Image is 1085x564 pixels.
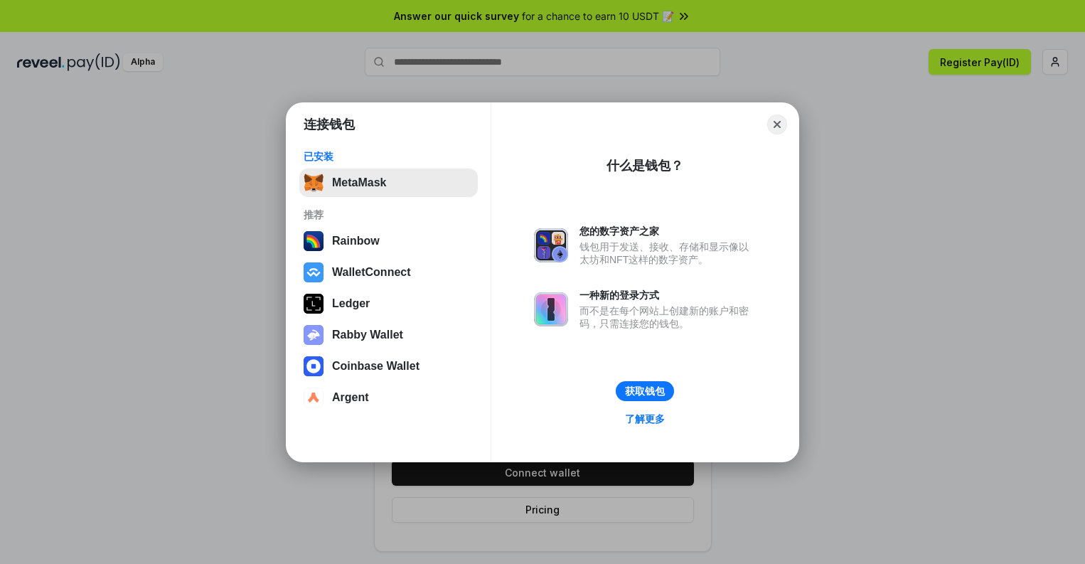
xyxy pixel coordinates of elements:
img: svg+xml,%3Csvg%20width%3D%2228%22%20height%3D%2228%22%20viewBox%3D%220%200%2028%2028%22%20fill%3D... [304,356,324,376]
button: Rabby Wallet [299,321,478,349]
div: 推荐 [304,208,474,221]
img: svg+xml,%3Csvg%20width%3D%2228%22%20height%3D%2228%22%20viewBox%3D%220%200%2028%2028%22%20fill%3D... [304,388,324,408]
div: 什么是钱包？ [606,157,683,174]
div: 获取钱包 [625,385,665,398]
button: 获取钱包 [616,381,674,401]
div: 而不是在每个网站上创建新的账户和密码，只需连接您的钱包。 [579,304,756,330]
div: Argent [332,391,369,404]
button: Close [767,115,787,134]
div: Ledger [332,297,370,310]
img: svg+xml,%3Csvg%20xmlns%3D%22http%3A%2F%2Fwww.w3.org%2F2000%2Fsvg%22%20fill%3D%22none%22%20viewBox... [534,228,568,262]
button: WalletConnect [299,258,478,287]
div: WalletConnect [332,266,411,279]
button: MetaMask [299,169,478,197]
div: Coinbase Wallet [332,360,419,373]
div: Rabby Wallet [332,329,403,341]
div: 一种新的登录方式 [579,289,756,302]
img: svg+xml,%3Csvg%20width%3D%2228%22%20height%3D%2228%22%20viewBox%3D%220%200%2028%2028%22%20fill%3D... [304,262,324,282]
button: Coinbase Wallet [299,352,478,381]
button: Ledger [299,289,478,318]
div: 了解更多 [625,413,665,425]
img: svg+xml,%3Csvg%20width%3D%22120%22%20height%3D%22120%22%20viewBox%3D%220%200%20120%20120%22%20fil... [304,231,324,251]
div: 您的数字资产之家 [579,225,756,238]
div: MetaMask [332,176,386,189]
button: Rainbow [299,227,478,255]
div: 已安装 [304,150,474,163]
img: svg+xml,%3Csvg%20xmlns%3D%22http%3A%2F%2Fwww.w3.org%2F2000%2Fsvg%22%20fill%3D%22none%22%20viewBox... [304,325,324,345]
img: svg+xml,%3Csvg%20xmlns%3D%22http%3A%2F%2Fwww.w3.org%2F2000%2Fsvg%22%20fill%3D%22none%22%20viewBox... [534,292,568,326]
button: Argent [299,383,478,412]
img: svg+xml,%3Csvg%20xmlns%3D%22http%3A%2F%2Fwww.w3.org%2F2000%2Fsvg%22%20width%3D%2228%22%20height%3... [304,294,324,314]
div: Rainbow [332,235,380,248]
a: 了解更多 [616,410,673,428]
img: svg+xml,%3Csvg%20fill%3D%22none%22%20height%3D%2233%22%20viewBox%3D%220%200%2035%2033%22%20width%... [304,173,324,193]
h1: 连接钱包 [304,116,355,133]
div: 钱包用于发送、接收、存储和显示像以太坊和NFT这样的数字资产。 [579,240,756,266]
